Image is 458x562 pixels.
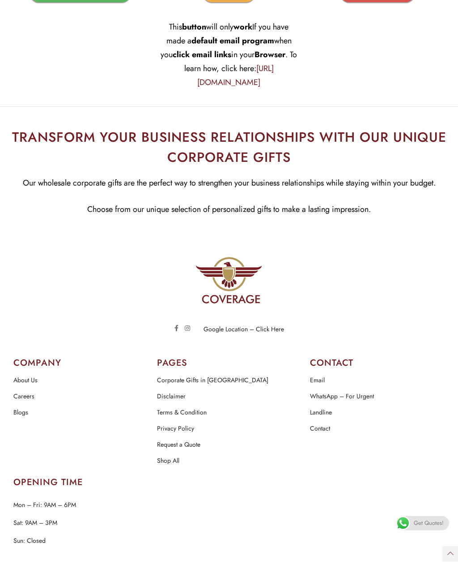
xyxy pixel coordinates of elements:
[157,375,268,387] a: Corporate Gifts in [GEOGRAPHIC_DATA]
[7,203,451,217] p: Choose from our unique selection of personalized gifts to make a lasting impression.
[13,407,28,419] a: Blogs
[13,375,38,387] a: About Us
[157,439,200,451] a: Request a Quote
[157,456,179,467] a: Shop All
[13,391,34,403] a: Careers
[13,496,454,550] p: Mon – Fri: 9AM – 6PM Sat: 9AM – 3PM Sun: Closed
[310,391,374,403] a: WhatsApp – For Urgent
[157,357,301,370] h2: PAGES
[414,516,444,531] span: Get Quotes!
[159,21,298,90] p: This will only If you have made a when you in your . To learn how, click here:
[173,49,231,61] strong: click email links
[233,21,252,33] strong: work
[157,407,207,419] a: Terms & Condition
[7,177,451,190] p: Our wholesale corporate gifts are the perfect way to strengthen your business relationships while...
[182,21,206,33] strong: button
[157,391,186,403] a: Disclaimer
[254,49,285,61] strong: Browser
[204,325,284,334] a: Google Location – Click Here
[310,423,330,435] a: Contact
[157,423,194,435] a: Privacy Policy
[13,357,148,370] h2: COMPANY
[13,478,454,487] h2: OPENING TIME
[191,35,274,47] strong: default email program
[310,407,332,419] a: Landline
[310,375,325,387] a: Email
[310,357,454,370] h2: CONTACT
[7,127,451,168] h2: TRANSFORM YOUR BUSINESS RELATIONSHIPS WITH OUR UNIQUE CORPORATE GIFTS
